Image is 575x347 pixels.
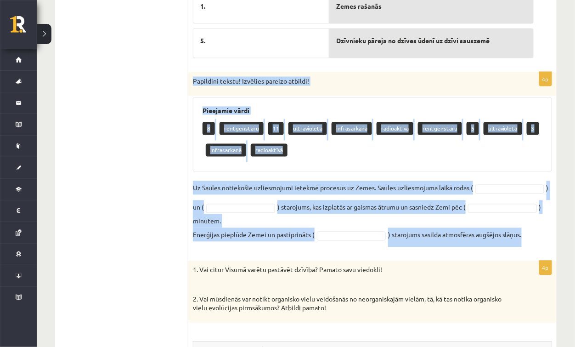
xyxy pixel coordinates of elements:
[203,107,542,115] h3: Pieejamie vārdi
[288,122,327,135] p: ultravioletā
[193,228,315,242] p: Enerģijas pieplūde Zemei un pastiprināts (
[193,295,506,313] p: 2. Vai mūsdienās var notikt organisko vielu veidošanās no neorganiskajām vielām, tā, kā tas notik...
[337,1,382,11] span: Zemes rašanās
[193,77,506,86] p: Papildini tekstu! Izvēlies pareizo atbildi!
[467,122,479,135] p: 5
[206,144,246,157] p: infrasarkanā
[268,122,284,135] p: 11
[484,122,522,135] p: ultravioletā
[10,16,37,39] a: Rīgas 1. Tālmācības vidusskola
[418,122,462,135] p: rentgenstaru
[193,181,473,195] p: Uz Saules notiekošie uzliesmojumi ietekmē procesus uz Zemes. Saules uzliesmojuma laikā rodas (
[200,1,205,11] span: 1.
[9,9,349,19] body: Editor, wiswyg-editor-user-answer-47434023624920
[539,261,552,275] p: 4p
[251,144,287,157] p: radioaktīvā
[337,36,490,46] span: Dzīvnieku pāreja no dzīves ūdenī uz dzīvi sauszemē
[193,266,506,275] p: 1. Vai citur Visumā varētu pastāvēt dzīvība? Pamato savu viedokli!
[203,122,215,135] p: 8
[200,36,205,46] span: 5.
[377,122,413,135] p: radioaktīvā
[193,181,552,247] fieldset: ) un ( ) starojums, kas izplatās ar gaismas ātrumu un sasniedz Zemi pēc ( ) minūtēm. ) starojums ...
[539,72,552,86] p: 4p
[332,122,372,135] p: infrasarkanā
[527,122,539,135] p: 3
[220,122,264,135] p: rentgenstaru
